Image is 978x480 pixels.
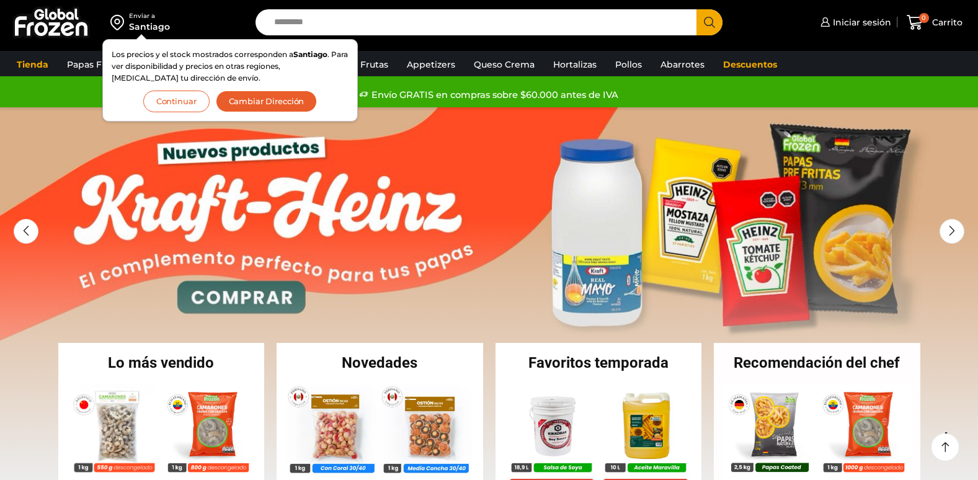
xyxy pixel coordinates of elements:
a: 0 Carrito [904,8,966,37]
a: Iniciar sesión [817,10,891,35]
div: Next slide [940,219,964,244]
img: address-field-icon.svg [110,12,129,33]
a: Papas Fritas [61,53,127,76]
a: Abarrotes [654,53,711,76]
strong: Santiago [293,50,327,59]
button: Cambiar Dirección [216,91,318,112]
a: Descuentos [717,53,783,76]
p: Los precios y el stock mostrados corresponden a . Para ver disponibilidad y precios en otras regi... [112,48,349,84]
h2: Novedades [277,355,483,370]
a: Queso Crema [468,53,541,76]
a: Tienda [11,53,55,76]
a: Pollos [609,53,648,76]
div: Enviar a [129,12,170,20]
div: Santiago [129,20,170,33]
span: Carrito [929,16,962,29]
h2: Lo más vendido [58,355,265,370]
h2: Recomendación del chef [714,355,920,370]
button: Search button [696,9,722,35]
span: 0 [919,13,929,23]
div: Previous slide [14,219,38,244]
span: Iniciar sesión [830,16,891,29]
h2: Favoritos temporada [496,355,702,370]
a: Hortalizas [547,53,603,76]
button: Continuar [143,91,210,112]
a: Appetizers [401,53,461,76]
